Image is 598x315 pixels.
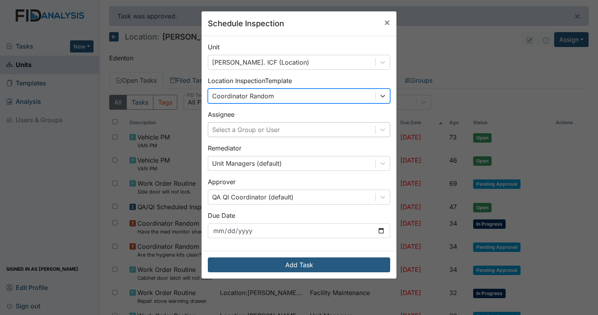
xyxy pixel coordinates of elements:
div: [PERSON_NAME]. ICF (Location) [212,58,309,67]
div: Select a Group or User [212,125,280,134]
div: QA QI Coordinator (default) [212,192,294,202]
div: Coordinator Random [212,91,274,101]
label: Unit [208,42,220,52]
div: Unit Managers (default) [212,159,282,168]
label: Approver [208,177,236,186]
button: Add Task [208,257,390,272]
label: Location Inspection Template [208,76,292,85]
label: Due Date [208,211,235,220]
label: Remediator [208,143,241,153]
button: Close [378,11,396,33]
label: Assignee [208,110,234,119]
span: × [384,16,390,28]
h5: Schedule Inspection [208,18,284,29]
